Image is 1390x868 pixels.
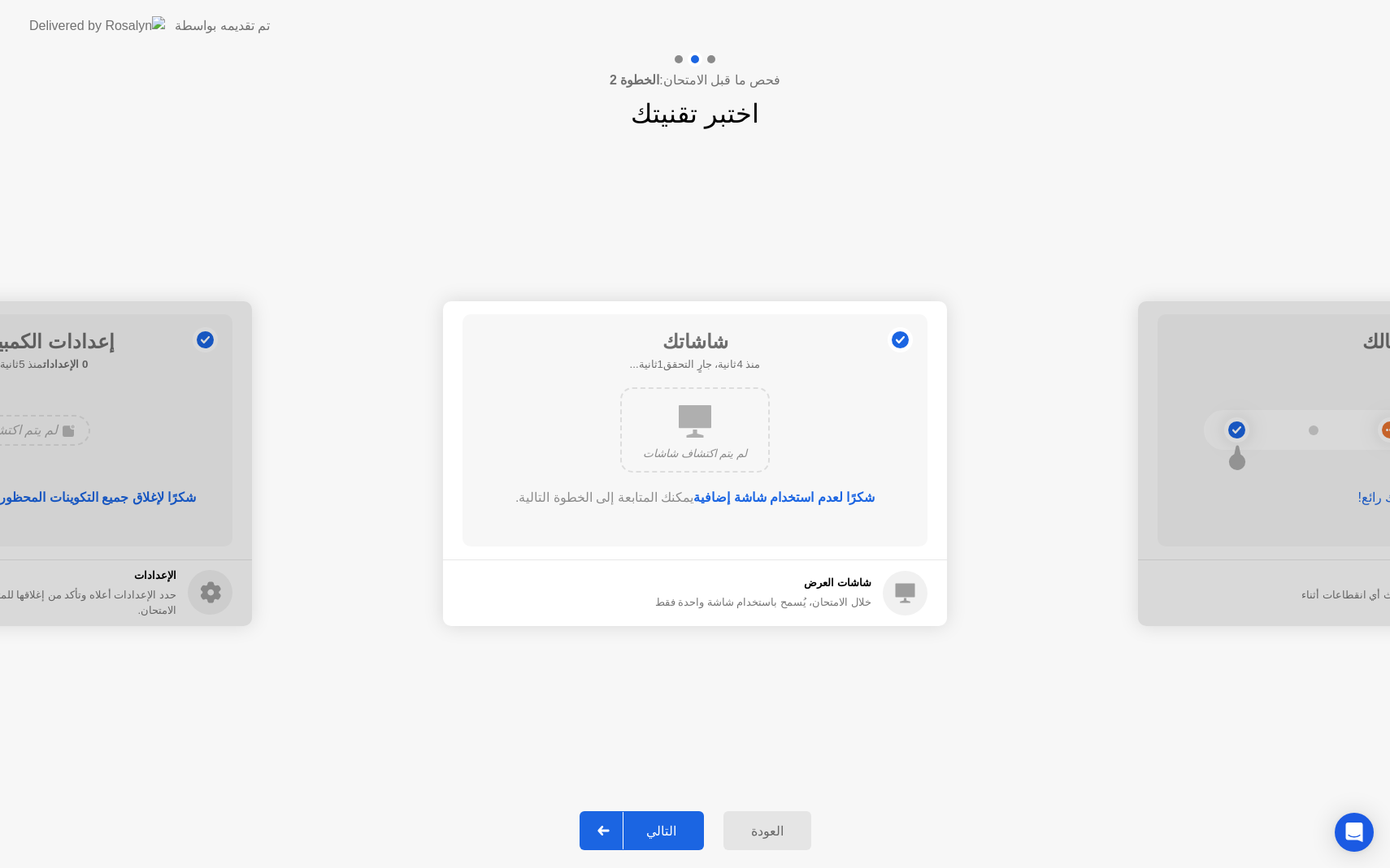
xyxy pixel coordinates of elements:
div: تم تقديمه بواسطة [175,16,270,36]
div: لم يتم اكتشاف شاشات [635,446,755,462]
h4: فحص ما قبل الامتحان: [610,71,780,90]
div: خلال الامتحان، يُسمح باستخدام شاشة واحدة فقط [655,594,871,610]
h1: اختبر تقنيتك [631,94,759,133]
div: التالي [623,823,699,839]
b: الخطوة 2 [610,73,659,87]
h5: منذ 4ثانية، جارٍ التحقق1ثانية... [630,356,761,373]
div: Open Intercom Messenger [1335,813,1374,852]
b: شكرًا لعدم استخدام شاشة إضافية [693,490,875,504]
div: يمكنك المتابعة إلى الخطوة التالية. [509,488,881,507]
img: Delivered by Rosalyn [29,16,165,35]
button: العودة [723,811,811,850]
div: العودة [728,823,806,839]
h1: شاشاتك [630,327,761,356]
button: التالي [580,811,704,850]
h5: شاشات العرض [655,575,871,591]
